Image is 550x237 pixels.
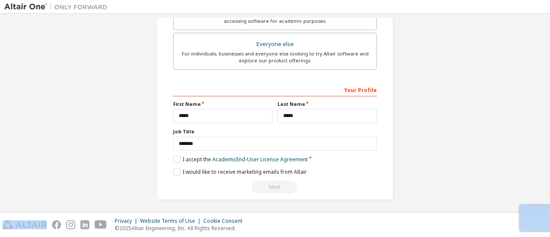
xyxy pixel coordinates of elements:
[4,3,112,11] img: Altair One
[212,156,308,163] a: Academic End-User License Agreement
[173,101,272,108] label: First Name
[52,220,61,229] img: facebook.svg
[173,83,377,96] div: Your Profile
[278,101,377,108] label: Last Name
[173,156,308,163] label: I accept the
[179,50,371,64] div: For individuals, businesses and everyone else looking to try Altair software and explore our prod...
[80,220,89,229] img: linkedin.svg
[115,225,247,232] p: © 2025 Altair Engineering, Inc. All Rights Reserved.
[3,220,47,229] img: altair_logo.svg
[179,11,371,25] div: For faculty & administrators of academic institutions administering students and accessing softwa...
[173,128,377,135] label: Job Title
[203,218,247,225] div: Cookie Consent
[140,218,203,225] div: Website Terms of Use
[179,38,371,50] div: Everyone else
[115,218,140,225] div: Privacy
[66,220,75,229] img: instagram.svg
[95,220,107,229] img: youtube.svg
[173,181,377,194] div: You need to provide your academic email
[173,168,307,175] label: I would like to receive marketing emails from Altair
